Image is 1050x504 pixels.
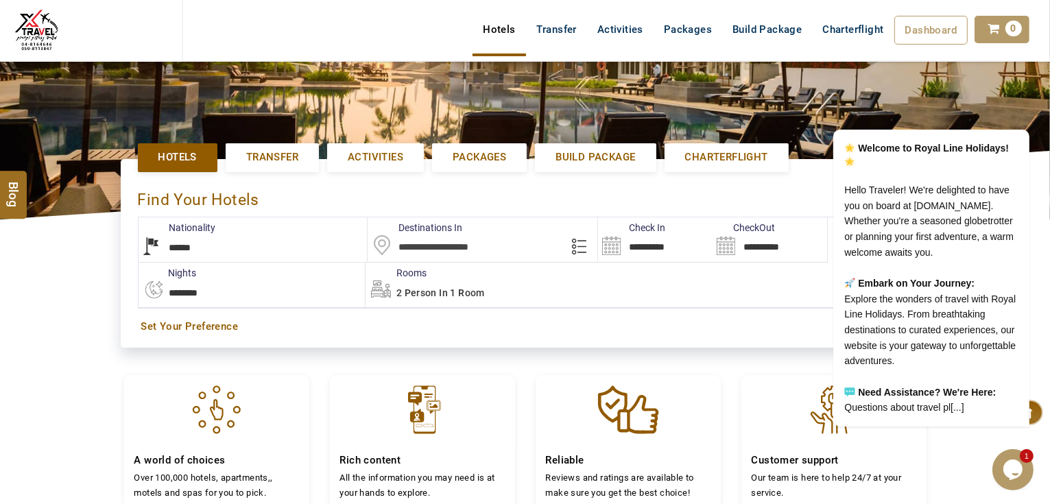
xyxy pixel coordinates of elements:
a: Packages [432,143,527,171]
a: Transfer [526,16,587,43]
span: Blog [5,181,23,193]
a: Activities [327,143,424,171]
a: Hotels [138,143,217,171]
p: Reviews and ratings are available to make sure you get the best choice! [546,470,711,500]
span: Hotels [158,150,197,165]
label: Nationality [139,221,216,235]
label: Destinations In [368,221,462,235]
label: CheckOut [713,221,775,235]
input: Search [598,217,713,262]
a: Hotels [473,16,525,43]
div: Find Your Hotels [138,176,913,217]
h4: Customer support [752,454,916,467]
a: Transfer [226,143,319,171]
a: Packages [654,16,722,43]
span: Charterflight [685,150,768,165]
h4: A world of choices [134,454,299,467]
a: Charterflight [665,143,789,171]
p: All the information you may need is at your hands to explore. [340,470,505,500]
span: Packages [453,150,506,165]
label: Rooms [366,266,427,280]
iframe: chat widget [992,449,1036,490]
span: Transfer [246,150,298,165]
h4: Rich content [340,454,505,467]
span: Activities [348,150,403,165]
img: The Royal Line Holidays [10,5,62,58]
span: Build Package [556,150,635,165]
p: Our team is here to help 24/7 at your service. [752,470,916,500]
label: nights [138,266,197,280]
a: Build Package [535,143,656,171]
a: Activities [587,16,654,43]
a: Build Package [722,16,812,43]
input: Search [713,217,827,262]
span: 2 Person in 1 Room [396,287,485,298]
a: Set Your Preference [141,320,909,334]
p: Over 100,000 hotels, apartments,, motels and spas for you to pick. [134,470,299,500]
label: Check In [598,221,665,235]
h4: Reliable [546,454,711,467]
